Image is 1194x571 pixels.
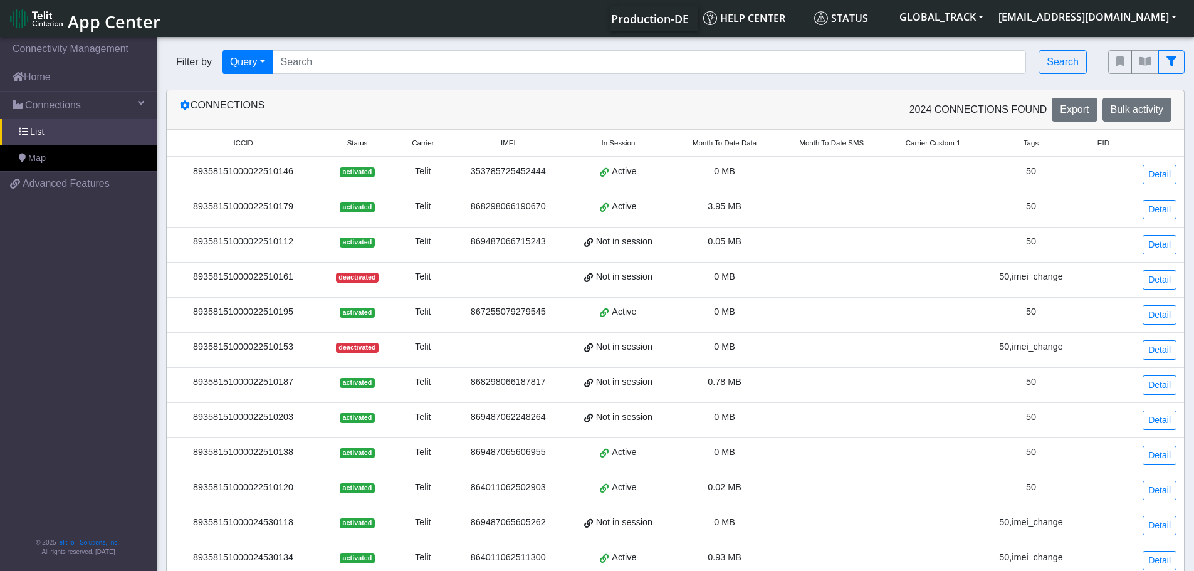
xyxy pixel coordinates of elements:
div: 50 [988,200,1074,214]
div: 50 [988,305,1074,319]
div: 869487065605262 [459,516,558,530]
div: Telit [402,200,444,214]
span: Export [1060,104,1089,115]
a: Detail [1143,411,1176,430]
span: 0.93 MB [708,552,741,562]
span: List [30,125,44,139]
a: Detail [1143,305,1176,325]
div: 89358151000024530118 [174,516,312,530]
div: Telit [402,375,444,389]
span: Active [612,481,636,495]
a: Help center [698,6,809,31]
div: 50 [988,375,1074,389]
span: 0 MB [714,306,735,317]
span: activated [340,202,374,212]
span: activated [340,518,374,528]
span: Status [347,138,368,149]
a: Status [809,6,892,31]
span: 0 MB [714,517,735,527]
span: Carrier Custom 1 [906,138,961,149]
div: 89358151000022510146 [174,165,312,179]
div: 50,imei_change [988,270,1074,284]
div: Telit [402,411,444,424]
a: Detail [1143,340,1176,360]
span: Not in session [596,340,652,354]
span: App Center [68,10,160,33]
button: Bulk activity [1102,98,1171,122]
div: 50,imei_change [988,516,1074,530]
span: Active [612,305,636,319]
div: 867255079279545 [459,305,558,319]
img: knowledge.svg [703,11,717,25]
span: Not in session [596,375,652,389]
div: fitlers menu [1108,50,1185,74]
span: activated [340,378,374,388]
span: 0 MB [714,342,735,352]
span: 0.05 MB [708,236,741,246]
div: Telit [402,235,444,249]
div: 89358151000022510179 [174,200,312,214]
a: Telit IoT Solutions, Inc. [56,539,119,546]
span: 3.95 MB [708,201,741,211]
span: activated [340,553,374,563]
span: Advanced Features [23,176,110,191]
span: 0.78 MB [708,377,741,387]
div: 89358151000022510112 [174,235,312,249]
span: activated [340,483,374,493]
span: 2024 Connections found [909,102,1047,117]
a: Detail [1143,235,1176,254]
div: Telit [402,165,444,179]
span: 0.02 MB [708,482,741,492]
div: 89358151000024530134 [174,551,312,565]
div: 869487066715243 [459,235,558,249]
div: 864011062502903 [459,481,558,495]
button: GLOBAL_TRACK [892,6,991,28]
div: 89358151000022510203 [174,411,312,424]
img: logo-telit-cinterion-gw-new.png [10,9,63,29]
a: Detail [1143,481,1176,500]
div: Telit [402,551,444,565]
div: 869487062248264 [459,411,558,424]
div: 50,imei_change [988,551,1074,565]
span: 0 MB [714,447,735,457]
span: activated [340,238,374,248]
span: Carrier [412,138,434,149]
span: deactivated [336,273,379,283]
div: 50 [988,481,1074,495]
span: activated [340,413,374,423]
div: Telit [402,305,444,319]
a: Detail [1143,200,1176,219]
div: 50,imei_change [988,340,1074,354]
div: 89358151000022510138 [174,446,312,459]
div: 353785725452444 [459,165,558,179]
a: Detail [1143,375,1176,395]
span: Bulk activity [1111,104,1163,115]
div: Telit [402,446,444,459]
img: status.svg [814,11,828,25]
div: Connections [170,98,676,122]
div: 89358151000022510195 [174,305,312,319]
span: deactivated [336,343,379,353]
span: Active [612,551,636,565]
div: 868298066187817 [459,375,558,389]
div: 89358151000022510187 [174,375,312,389]
a: Detail [1143,551,1176,570]
a: App Center [10,5,159,32]
span: Active [612,200,636,214]
div: Telit [402,516,444,530]
button: [EMAIL_ADDRESS][DOMAIN_NAME] [991,6,1184,28]
span: EID [1097,138,1109,149]
span: Not in session [596,516,652,530]
span: Tags [1024,138,1039,149]
div: Telit [402,481,444,495]
span: In Session [602,138,636,149]
a: Detail [1143,270,1176,290]
span: 0 MB [714,166,735,176]
div: 864011062511300 [459,551,558,565]
div: 89358151000022510120 [174,481,312,495]
span: activated [340,448,374,458]
a: Detail [1143,516,1176,535]
span: activated [340,308,374,318]
span: Connections [25,98,81,113]
span: ICCID [233,138,253,149]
